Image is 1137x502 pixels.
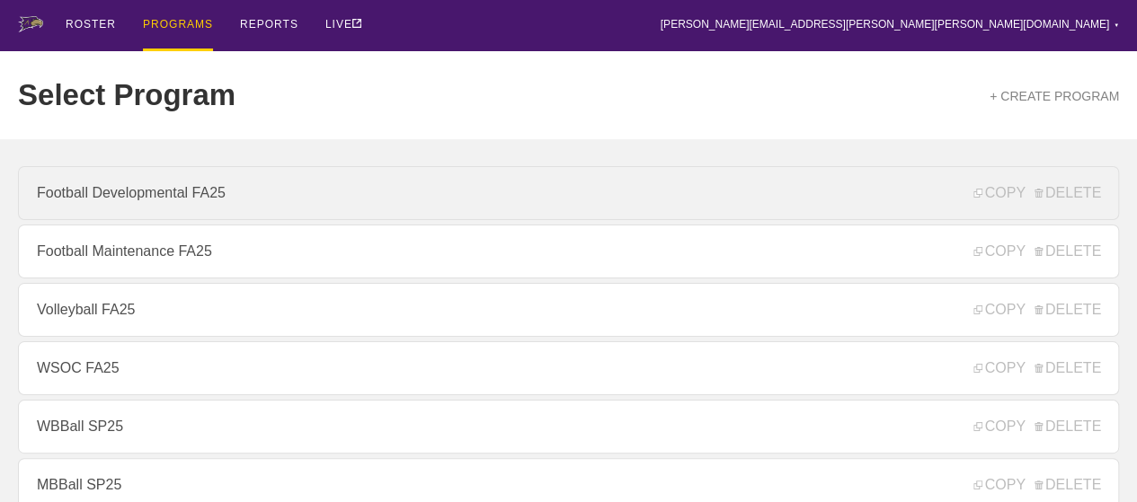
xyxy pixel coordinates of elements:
span: COPY [973,243,1025,260]
a: Volleyball FA25 [18,283,1119,337]
img: logo [18,16,43,32]
span: COPY [973,185,1025,201]
a: + CREATE PROGRAM [990,89,1119,103]
iframe: Chat Widget [813,294,1137,502]
a: Football Maintenance FA25 [18,225,1119,278]
div: ▼ [1114,20,1119,31]
span: DELETE [1035,185,1101,201]
a: WBBall SP25 [18,400,1119,454]
span: DELETE [1035,243,1101,260]
a: WSOC FA25 [18,341,1119,395]
a: Football Developmental FA25 [18,166,1119,220]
